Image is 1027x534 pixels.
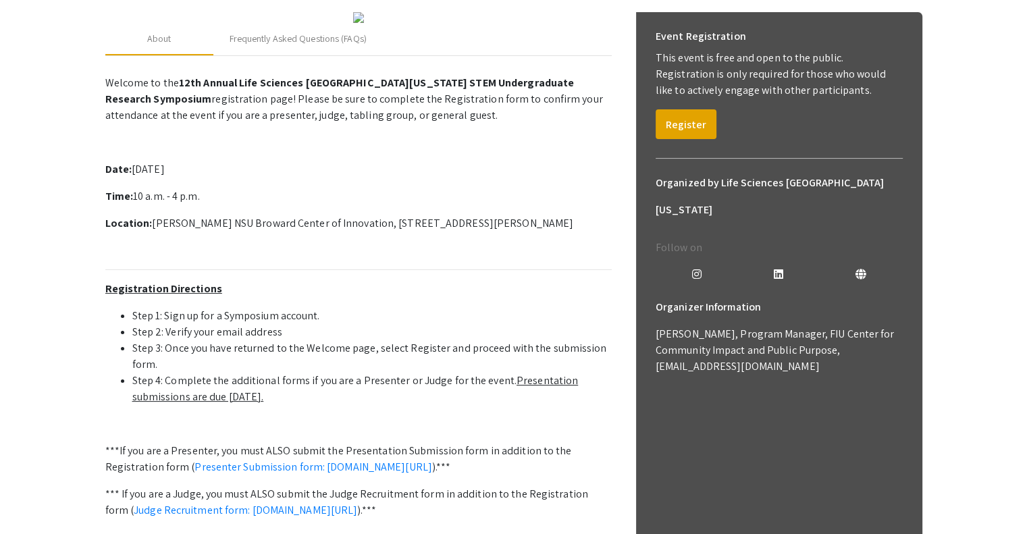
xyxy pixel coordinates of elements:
u: Registration Directions [105,282,222,296]
button: Register [656,109,716,139]
a: Presenter Submission form: [DOMAIN_NAME][URL] [194,460,432,474]
a: Judge Recruitment form: [DOMAIN_NAME][URL] [134,503,357,517]
li: Step 2: Verify your email address [132,324,612,340]
strong: Location: [105,216,153,230]
p: [PERSON_NAME] NSU Broward Center of Innovation, [STREET_ADDRESS][PERSON_NAME] [105,215,612,232]
li: Step 1: Sign up for a Symposium account. [132,308,612,324]
li: Step 4: Complete the additional forms if you are a Presenter or Judge for the event. [132,373,612,405]
strong: Time: [105,189,134,203]
p: *** If you are a Judge, you must ALSO submit the Judge Recruitment form in addition to the Regist... [105,486,612,518]
p: Follow on [656,240,903,256]
u: Presentation submissions are due [DATE]. [132,373,579,404]
h6: Event Registration [656,23,746,50]
p: Welcome to the registration page! Please be sure to complete the Registration form to confirm you... [105,75,612,124]
iframe: Chat [10,473,57,524]
div: Frequently Asked Questions (FAQs) [230,32,367,46]
img: 32153a09-f8cb-4114-bf27-cfb6bc84fc69.png [353,12,364,23]
p: ***If you are a Presenter, you must ALSO submit the Presentation Submission form in addition to t... [105,443,612,475]
strong: Date: [105,162,132,176]
h6: Organized by Life Sciences [GEOGRAPHIC_DATA][US_STATE] [656,169,903,223]
li: Step 3: Once you have returned to the Welcome page, select Register and proceed with the submissi... [132,340,612,373]
h6: Organizer Information [656,294,903,321]
strong: 12th Annual Life Sciences [GEOGRAPHIC_DATA][US_STATE] STEM Undergraduate Research Symposium [105,76,575,106]
p: This event is free and open to the public. Registration is only required for those who would like... [656,50,903,99]
p: [PERSON_NAME], Program Manager, FIU Center for Community Impact and Public Purpose, [EMAIL_ADDRES... [656,326,903,375]
p: [DATE] [105,161,612,178]
p: 10 a.m. - 4 p.m. [105,188,612,205]
div: About [147,32,172,46]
